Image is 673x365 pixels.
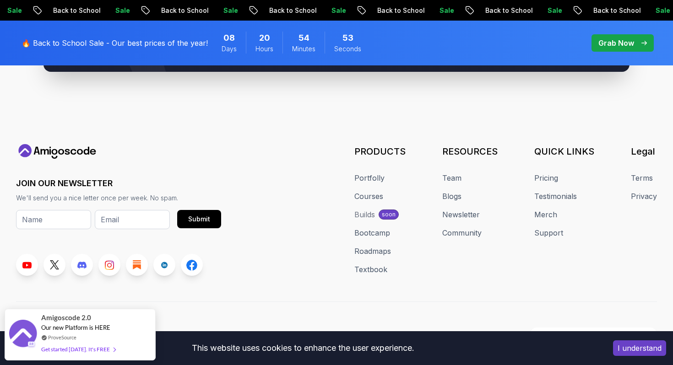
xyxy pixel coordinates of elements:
a: Terms [631,172,653,183]
a: Facebook link [181,254,203,276]
a: Youtube link [16,254,38,276]
p: © 2025 Amigoscode. All rights reserved. [244,329,378,340]
input: Name [16,210,91,229]
p: Sale [98,6,128,15]
h3: JOIN OUR NEWSLETTER [16,177,221,190]
a: Newsletter [442,209,480,220]
p: Grab Now [598,38,634,48]
span: 54 Minutes [299,32,309,44]
a: Bootcamp [354,227,390,238]
a: Twitter link [43,254,65,276]
a: Merch [534,209,557,220]
img: provesource social proof notification image [9,320,37,349]
a: Testimonials [534,191,577,202]
p: Back to School [576,6,639,15]
p: Back to School [468,6,531,15]
a: Team [442,172,461,183]
span: 8 Days [223,32,235,44]
p: Back to School [252,6,315,15]
a: Courses [354,191,383,202]
button: Accept cookies [613,340,666,356]
h3: RESOURCES [442,145,498,158]
a: ProveSource [48,333,76,341]
span: Minutes [292,44,315,54]
input: Email [95,210,170,229]
a: Portfolly [354,172,385,183]
h3: PRODUCTS [354,145,406,158]
a: Textbook [354,264,387,275]
span: Seconds [334,44,361,54]
a: [EMAIL_ADDRESS][DOMAIN_NAME] [530,327,657,341]
a: Community [442,227,482,238]
p: We'll send you a nice letter once per week. No spam. [16,193,221,203]
div: This website uses cookies to enhance the user experience. [7,338,599,358]
p: Sale [423,6,452,15]
p: Sale [315,6,344,15]
a: Roadmaps [354,246,391,257]
a: Blog link [126,254,148,276]
p: soon [382,211,396,218]
span: 20 Hours [259,32,270,44]
h3: Legal [631,145,657,158]
p: 🔥 Back to School Sale - Our best prices of the year! [22,38,208,48]
button: Submit [177,210,221,228]
div: Get started [DATE]. It's FREE [41,344,115,354]
p: [EMAIL_ADDRESS][DOMAIN_NAME] [545,330,651,339]
span: Our new Platform is HERE [41,324,110,331]
a: Discord link [71,254,93,276]
span: Amigoscode 2.0 [41,312,91,323]
span: 53 Seconds [342,32,353,44]
p: Back to School [360,6,423,15]
a: Privacy [631,191,657,202]
a: Instagram link [98,254,120,276]
span: Days [222,44,237,54]
p: Back to School [144,6,206,15]
p: Sale [206,6,236,15]
span: Hours [255,44,273,54]
h3: QUICK LINKS [534,145,594,158]
p: Sale [639,6,668,15]
div: Builds [354,209,375,220]
a: Pricing [534,172,558,183]
a: Blogs [442,191,461,202]
div: Submit [188,215,210,224]
a: Support [534,227,563,238]
a: LinkedIn link [153,254,175,276]
p: Back to School [36,6,98,15]
p: Sale [531,6,560,15]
